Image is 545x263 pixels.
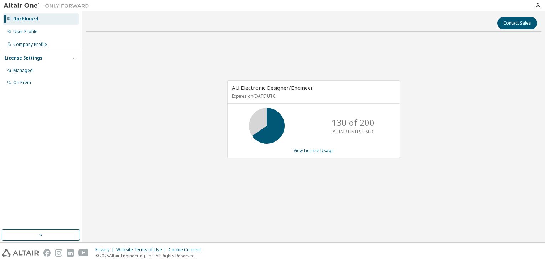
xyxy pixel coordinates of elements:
[116,247,169,253] div: Website Terms of Use
[4,2,93,9] img: Altair One
[13,68,33,73] div: Managed
[169,247,205,253] div: Cookie Consent
[13,80,31,86] div: On Prem
[95,253,205,259] p: © 2025 Altair Engineering, Inc. All Rights Reserved.
[332,117,375,129] p: 130 of 200
[333,129,373,135] p: ALTAIR UNITS USED
[13,29,37,35] div: User Profile
[13,16,38,22] div: Dashboard
[5,55,42,61] div: License Settings
[55,249,62,257] img: instagram.svg
[67,249,74,257] img: linkedin.svg
[13,42,47,47] div: Company Profile
[2,249,39,257] img: altair_logo.svg
[232,93,394,99] p: Expires on [DATE] UTC
[294,148,334,154] a: View License Usage
[95,247,116,253] div: Privacy
[43,249,51,257] img: facebook.svg
[497,17,537,29] button: Contact Sales
[232,84,313,91] span: AU Electronic Designer/Engineer
[78,249,89,257] img: youtube.svg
